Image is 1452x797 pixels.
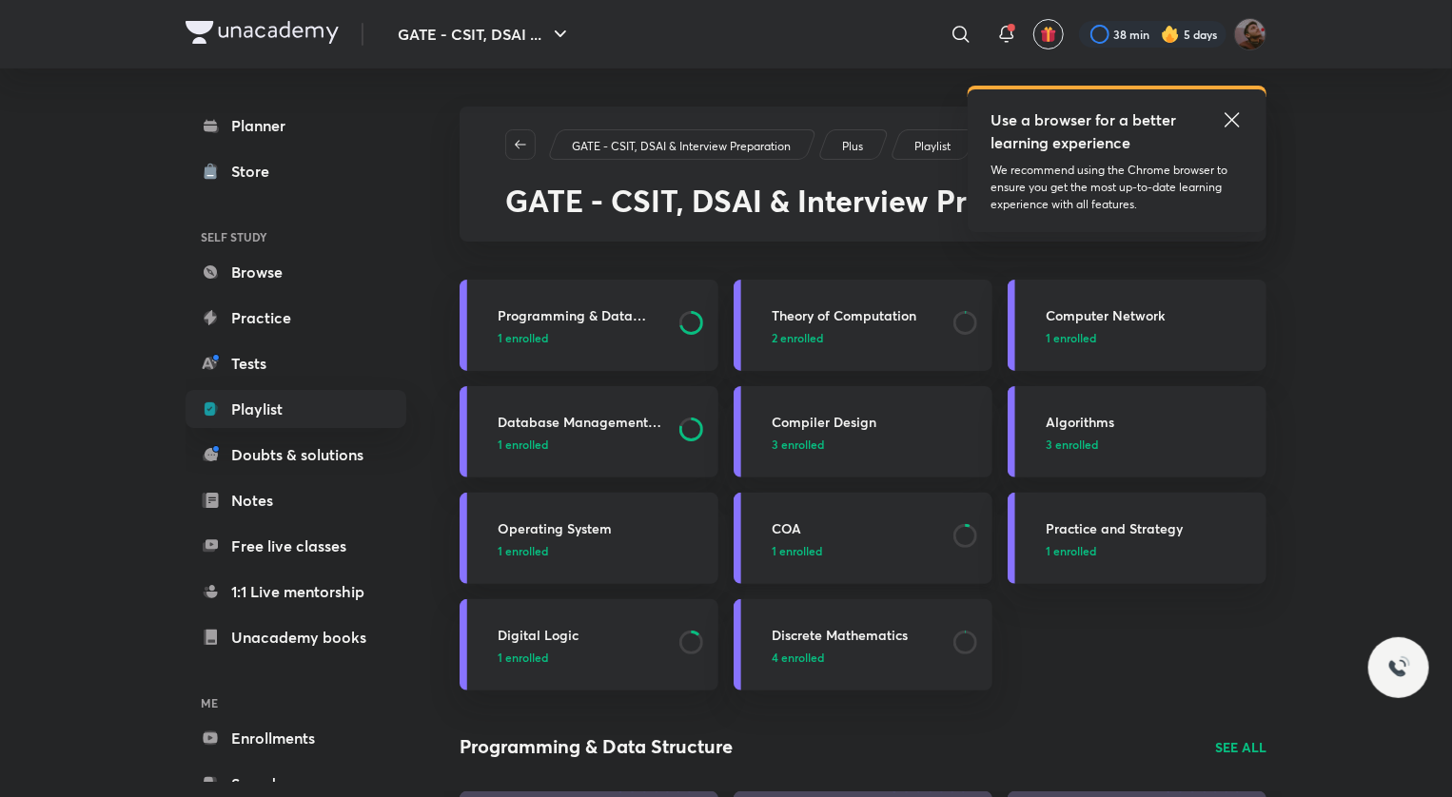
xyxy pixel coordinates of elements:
a: Unacademy books [186,618,406,656]
span: 4 enrolled [772,649,824,666]
h2: Programming & Data Structure [460,732,733,761]
img: streak [1161,25,1180,44]
a: Computer Network1 enrolled [1008,280,1266,371]
h3: Database Management System [498,412,668,432]
h3: Discrete Mathematics [772,625,942,645]
h3: COA [772,518,942,538]
h3: Computer Network [1046,305,1255,325]
a: Playlist [912,138,954,155]
span: 2 enrolled [772,329,823,346]
div: Store [231,160,281,183]
p: GATE - CSIT, DSAI & Interview Preparation [572,138,791,155]
img: ttu [1387,656,1410,679]
span: 1 enrolled [1046,542,1096,559]
h5: Use a browser for a better learning experience [991,108,1180,154]
a: Algorithms3 enrolled [1008,386,1266,477]
a: Digital Logic1 enrolled [460,599,718,690]
span: 3 enrolled [1046,436,1098,453]
a: Practice [186,299,406,337]
a: SEE ALL [1215,737,1266,757]
a: Free live classes [186,527,406,565]
span: 1 enrolled [498,542,548,559]
span: 3 enrolled [772,436,824,453]
a: 1:1 Live mentorship [186,573,406,611]
a: Practice and Strategy1 enrolled [1008,493,1266,584]
span: 1 enrolled [498,329,548,346]
a: Operating System1 enrolled [460,493,718,584]
img: avatar [1040,26,1057,43]
span: 1 enrolled [498,649,548,666]
a: Doubts & solutions [186,436,406,474]
h3: Theory of Computation [772,305,942,325]
h3: Digital Logic [498,625,668,645]
button: avatar [1033,19,1064,49]
span: GATE - CSIT, DSAI & Interview Preparation CS & IT [505,180,1217,221]
h3: Compiler Design [772,412,981,432]
h6: SELF STUDY [186,221,406,253]
span: 1 enrolled [498,436,548,453]
h3: Operating System [498,518,707,538]
a: Planner [186,107,406,145]
a: Compiler Design3 enrolled [734,386,992,477]
p: Plus [842,138,863,155]
a: Notes [186,481,406,519]
a: GATE - CSIT, DSAI & Interview Preparation [569,138,795,155]
a: Company Logo [186,21,339,49]
h3: Algorithms [1046,412,1255,432]
a: Theory of Computation2 enrolled [734,280,992,371]
p: We recommend using the Chrome browser to ensure you get the most up-to-date learning experience w... [991,162,1244,213]
a: Plus [839,138,867,155]
h6: ME [186,687,406,719]
img: Suryansh Singh [1234,18,1266,50]
p: Playlist [914,138,951,155]
a: Programming & Data Structure1 enrolled [460,280,718,371]
span: 1 enrolled [772,542,822,559]
a: Enrollments [186,719,406,757]
a: Store [186,152,406,190]
a: COA1 enrolled [734,493,992,584]
span: 1 enrolled [1046,329,1096,346]
a: Discrete Mathematics4 enrolled [734,599,992,690]
h3: Programming & Data Structure [498,305,668,325]
a: Playlist [186,390,406,428]
img: Company Logo [186,21,339,44]
button: GATE - CSIT, DSAI ... [386,15,583,53]
a: Database Management System1 enrolled [460,386,718,477]
h3: Practice and Strategy [1046,518,1255,538]
a: Browse [186,253,406,291]
a: Tests [186,344,406,382]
